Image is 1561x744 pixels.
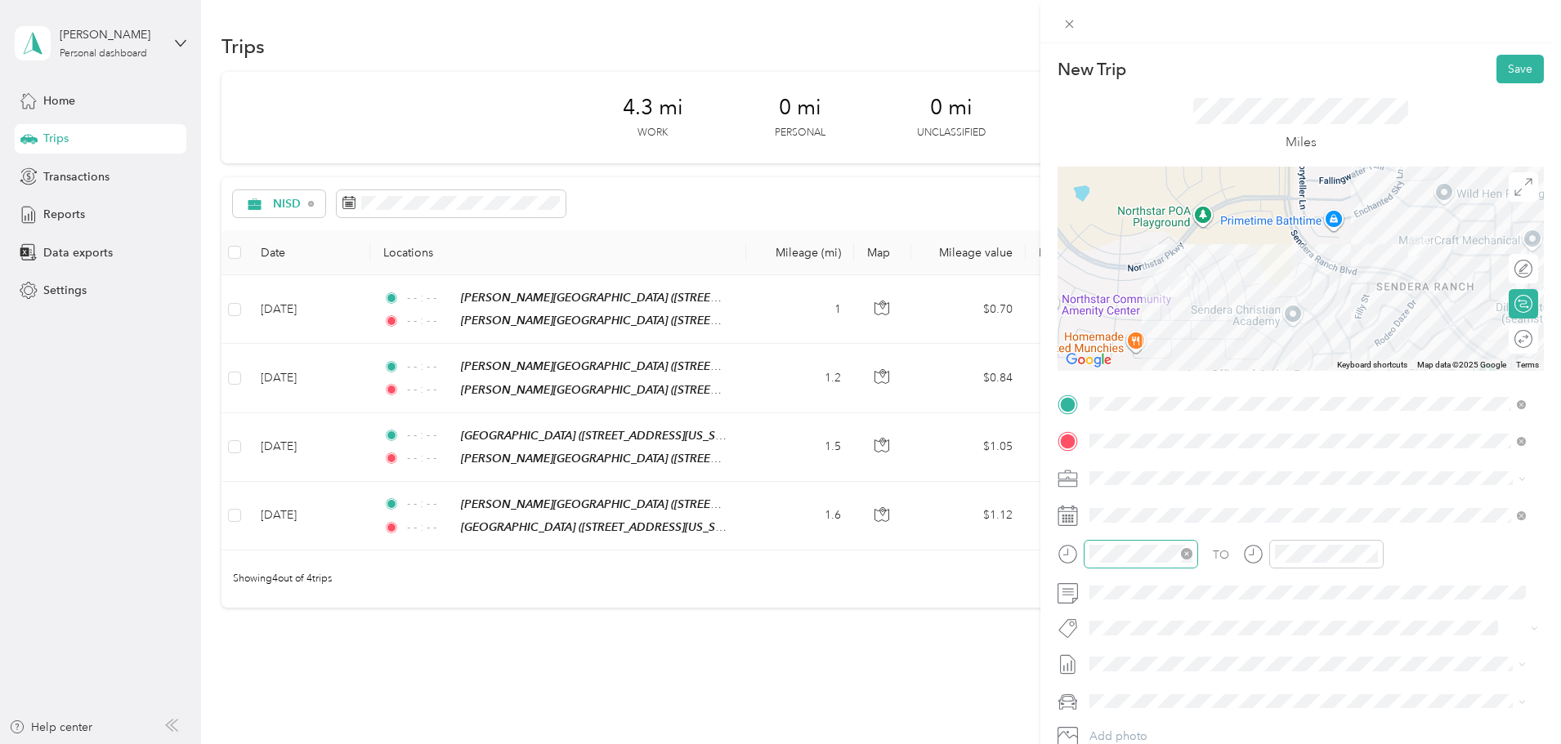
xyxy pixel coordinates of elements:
[1213,546,1229,564] div: TO
[1062,350,1116,371] img: Google
[1058,58,1126,81] p: New Trip
[1496,55,1544,83] button: Save
[1337,359,1407,371] button: Keyboard shortcuts
[1181,548,1192,559] span: close-circle
[1417,360,1506,369] span: Map data ©2025 Google
[1469,653,1561,744] iframe: Everlance-gr Chat Button Frame
[1286,132,1317,153] p: Miles
[1062,350,1116,371] a: Open this area in Google Maps (opens a new window)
